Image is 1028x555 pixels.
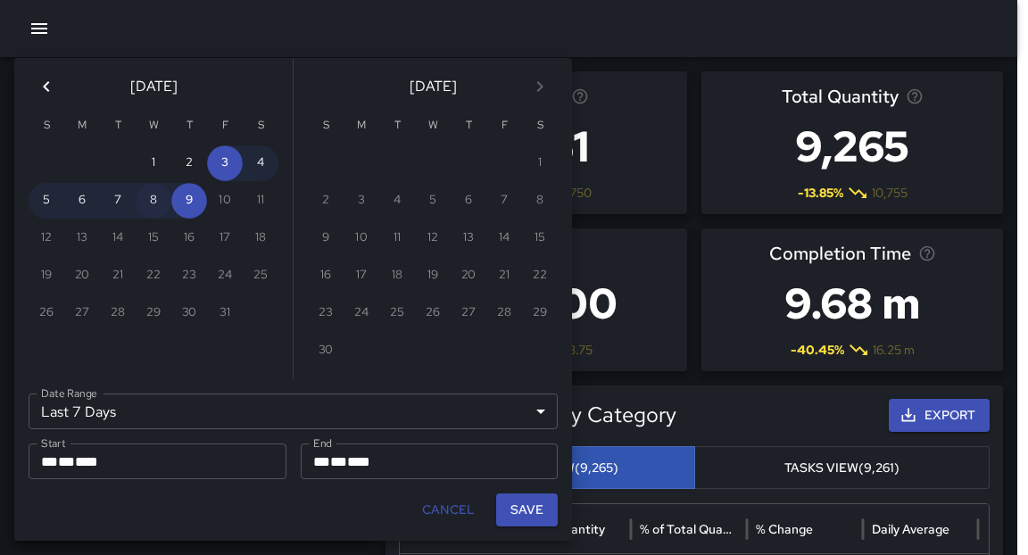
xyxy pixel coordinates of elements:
span: Tuesday [102,108,134,144]
span: Monday [345,108,377,144]
span: Year [75,455,98,468]
button: 9 [171,183,207,219]
span: [DATE] [410,74,457,99]
button: 7 [100,183,136,219]
div: Last 7 Days [29,393,558,429]
label: Start [41,435,65,451]
span: Day [330,455,347,468]
span: Day [58,455,75,468]
span: Wednesday [137,108,170,144]
button: 4 [243,145,278,181]
label: Date Range [41,385,97,401]
span: Saturday [245,108,277,144]
button: 3 [207,145,243,181]
button: Previous month [29,69,64,104]
span: Tuesday [381,108,413,144]
span: Wednesday [417,108,449,144]
span: Month [41,455,58,468]
span: Year [347,455,370,468]
label: End [313,435,332,451]
button: 6 [64,183,100,219]
button: 2 [171,145,207,181]
button: Save [496,493,558,526]
span: Sunday [30,108,62,144]
span: Sunday [310,108,342,144]
button: Cancel [415,493,482,526]
span: Friday [209,108,241,144]
button: 5 [29,183,64,219]
button: 1 [136,145,171,181]
button: 8 [136,183,171,219]
span: Friday [488,108,520,144]
span: Thursday [173,108,205,144]
span: Monday [66,108,98,144]
span: [DATE] [130,74,178,99]
span: Thursday [452,108,485,144]
span: Month [313,455,330,468]
span: Saturday [524,108,556,144]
